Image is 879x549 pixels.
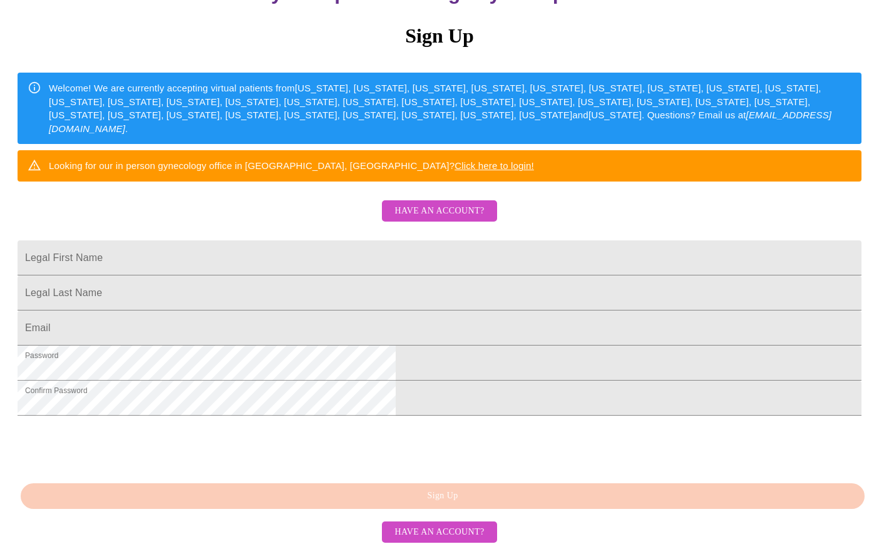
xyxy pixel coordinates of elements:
span: Have an account? [394,203,484,219]
div: Looking for our in person gynecology office in [GEOGRAPHIC_DATA], [GEOGRAPHIC_DATA]? [49,154,534,177]
a: Click here to login! [455,160,534,171]
div: Welcome! We are currently accepting virtual patients from [US_STATE], [US_STATE], [US_STATE], [US... [49,76,851,140]
em: [EMAIL_ADDRESS][DOMAIN_NAME] [49,110,831,133]
iframe: reCAPTCHA [18,422,208,471]
a: Have an account? [379,526,500,536]
button: Have an account? [382,521,496,543]
button: Have an account? [382,200,496,222]
h3: Sign Up [18,24,861,48]
span: Have an account? [394,525,484,540]
a: Have an account? [379,214,500,225]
